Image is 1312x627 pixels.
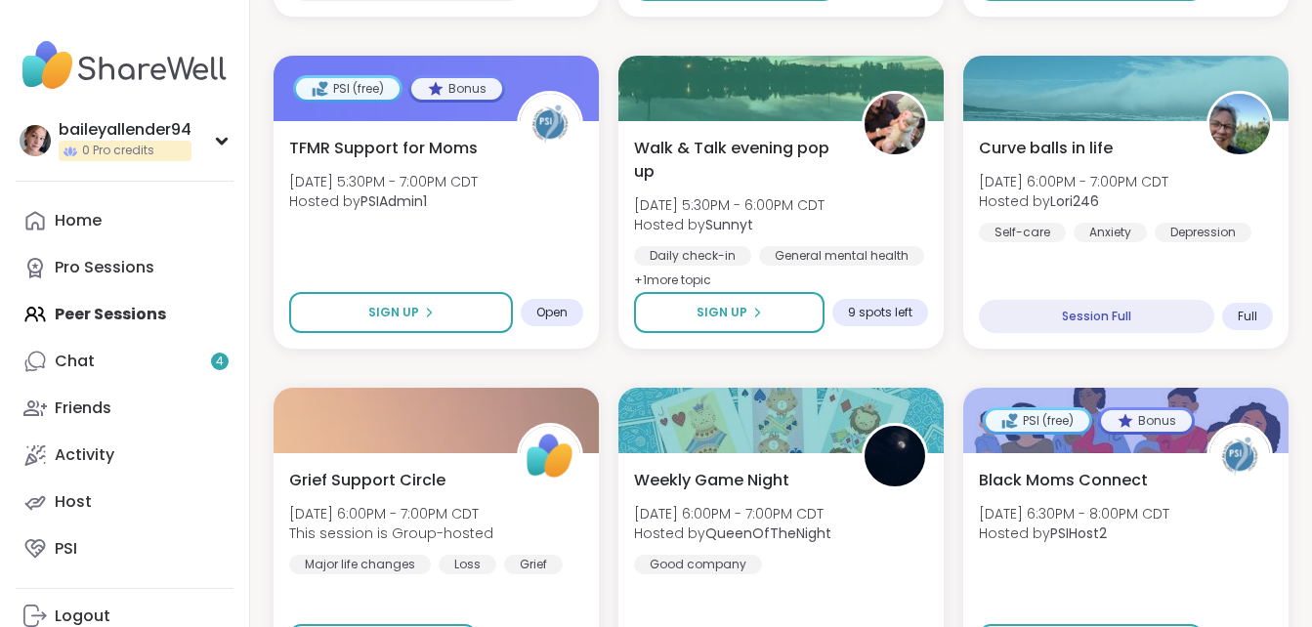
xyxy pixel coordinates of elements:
[979,469,1148,492] span: Black Moms Connect
[697,304,747,321] span: Sign Up
[16,31,233,100] img: ShareWell Nav Logo
[1074,223,1147,242] div: Anxiety
[634,523,831,543] span: Hosted by
[55,538,77,560] div: PSI
[1209,426,1270,486] img: PSIHost2
[439,555,496,574] div: Loss
[979,300,1214,333] div: Session Full
[979,191,1168,211] span: Hosted by
[55,210,102,231] div: Home
[979,223,1066,242] div: Self-care
[979,172,1168,191] span: [DATE] 6:00PM - 7:00PM CDT
[296,78,400,100] div: PSI (free)
[1050,523,1107,543] b: PSIHost2
[289,469,445,492] span: Grief Support Circle
[55,397,111,419] div: Friends
[55,351,95,372] div: Chat
[1155,223,1251,242] div: Depression
[979,504,1169,523] span: [DATE] 6:30PM - 8:00PM CDT
[634,504,831,523] span: [DATE] 6:00PM - 7:00PM CDT
[368,304,419,321] span: Sign Up
[289,523,493,543] span: This session is Group-hosted
[59,119,191,141] div: baileyallender94
[16,338,233,385] a: Chat4
[289,555,431,574] div: Major life changes
[16,385,233,432] a: Friends
[55,491,92,513] div: Host
[536,305,568,320] span: Open
[865,94,925,154] img: Sunnyt
[520,94,580,154] img: PSIAdmin1
[986,410,1089,432] div: PSI (free)
[759,246,924,266] div: General mental health
[705,523,831,543] b: QueenOfTheNight
[979,523,1169,543] span: Hosted by
[634,292,825,333] button: Sign Up
[16,479,233,525] a: Host
[504,555,563,574] div: Grief
[520,426,580,486] img: ShareWell
[289,191,478,211] span: Hosted by
[411,78,502,100] div: Bonus
[55,606,110,627] div: Logout
[360,191,427,211] b: PSIAdmin1
[16,197,233,244] a: Home
[634,469,789,492] span: Weekly Game Night
[634,137,840,184] span: Walk & Talk evening pop up
[55,257,154,278] div: Pro Sessions
[1101,410,1192,432] div: Bonus
[82,143,154,159] span: 0 Pro credits
[20,125,51,156] img: baileyallender94
[16,525,233,572] a: PSI
[289,137,478,160] span: TFMR Support for Moms
[634,555,762,574] div: Good company
[1209,94,1270,154] img: Lori246
[979,137,1113,160] span: Curve balls in life
[634,195,825,215] span: [DATE] 5:30PM - 6:00PM CDT
[634,215,825,234] span: Hosted by
[1238,309,1257,324] span: Full
[216,354,224,370] span: 4
[705,215,753,234] b: Sunnyt
[289,504,493,523] span: [DATE] 6:00PM - 7:00PM CDT
[634,246,751,266] div: Daily check-in
[865,426,925,486] img: QueenOfTheNight
[1050,191,1099,211] b: Lori246
[55,444,114,466] div: Activity
[289,172,478,191] span: [DATE] 5:30PM - 7:00PM CDT
[16,432,233,479] a: Activity
[848,305,912,320] span: 9 spots left
[289,292,513,333] button: Sign Up
[16,244,233,291] a: Pro Sessions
